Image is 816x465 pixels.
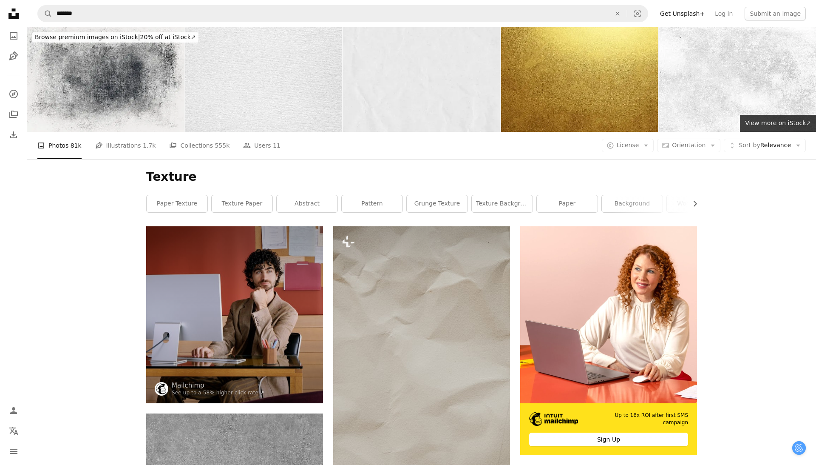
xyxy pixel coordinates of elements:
a: Get Unsplash+ [655,7,710,20]
img: Closeup of white crumpled paper for texture background [343,27,500,132]
h1: Texture [146,169,697,185]
button: Language [5,422,22,439]
a: Log in [710,7,738,20]
img: Close-up of a textured, grainy, and scratched white surface with subtle variations in shade. Text... [659,27,816,132]
a: Up to 16x ROI after first SMS campaignSign Up [520,226,697,455]
button: Sort byRelevance [724,139,806,152]
span: Relevance [739,141,791,150]
a: texture paper [212,195,272,212]
span: License [617,142,639,148]
a: Man sitting at desk with computer, resting chin [146,311,323,319]
a: Download History [5,126,22,143]
img: Brushed Gold [501,27,658,132]
img: file-1722962837469-d5d3a3dee0c7image [520,226,697,403]
button: License [602,139,654,152]
form: Find visuals sitewide [37,5,648,22]
a: pattern [342,195,402,212]
button: Clear [608,6,627,22]
a: Browse premium images on iStock|20% off at iStock↗ [27,27,204,48]
span: View more on iStock ↗ [745,120,811,126]
span: Browse premium images on iStock | [35,34,140,40]
span: Up to 16x ROI after first SMS campaign [590,412,688,426]
div: Sign Up [529,433,688,446]
a: Illustrations [5,48,22,65]
span: Sort by [739,142,760,148]
a: Illustrations 1.7k [95,132,156,159]
button: scroll list to the right [687,195,697,212]
a: wood texture [667,195,728,212]
img: Art grunge texture background [27,27,184,132]
span: 11 [273,141,280,150]
span: 1.7k [143,141,156,150]
img: Man sitting at desk with computer, resting chin [146,226,323,403]
button: Search Unsplash [38,6,52,22]
a: Explore [5,86,22,103]
a: texture background [472,195,533,212]
img: White Watercolor Paper Texture Close Up [185,27,343,132]
span: Orientation [672,142,705,148]
a: paper texture [147,195,207,212]
span: 555k [215,141,229,150]
a: paper [537,195,598,212]
a: Users 11 [243,132,280,159]
a: Photos [5,27,22,44]
button: Visual search [627,6,648,22]
a: abstract [277,195,337,212]
a: Mailchimp [172,381,264,390]
img: Go to Mailchimp's profile [155,382,168,396]
a: Collections [5,106,22,123]
button: Menu [5,443,22,460]
a: View more on iStock↗ [740,115,816,132]
a: grunge texture [407,195,467,212]
button: Orientation [657,139,720,152]
div: 20% off at iStock ↗ [32,32,198,43]
button: Submit an image [745,7,806,20]
a: background [602,195,663,212]
a: a cell phone laying on top of a piece of paper [333,355,510,363]
img: file-1690386555781-336d1949dad1image [529,412,578,426]
a: Log in / Sign up [5,402,22,419]
a: Collections 555k [169,132,229,159]
a: See up to a 58% higher click rate ↗ [172,390,264,396]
